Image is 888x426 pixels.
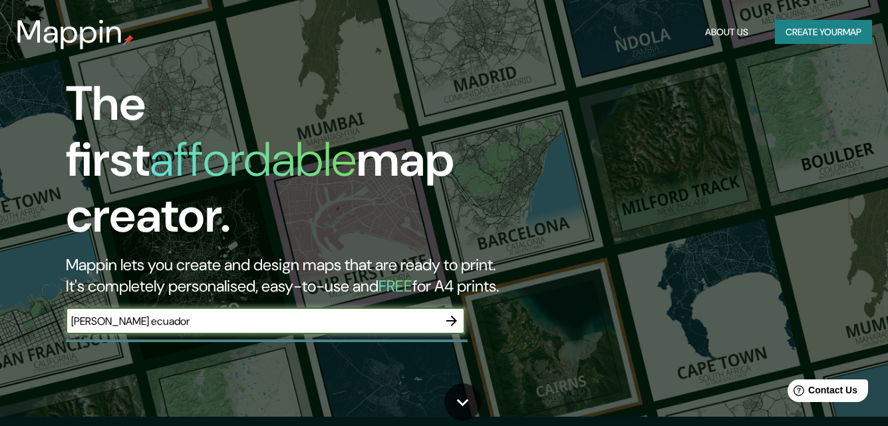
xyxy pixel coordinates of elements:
button: About Us [700,20,754,45]
h5: FREE [378,276,412,296]
h1: affordable [150,128,357,190]
h1: The first map creator. [66,76,510,254]
img: mappin-pin [123,35,134,45]
input: Choose your favourite place [66,314,438,329]
button: Create yourmap [775,20,872,45]
h3: Mappin [16,13,123,51]
h2: Mappin lets you create and design maps that are ready to print. It's completely personalised, eas... [66,254,510,297]
iframe: Help widget launcher [770,374,873,411]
